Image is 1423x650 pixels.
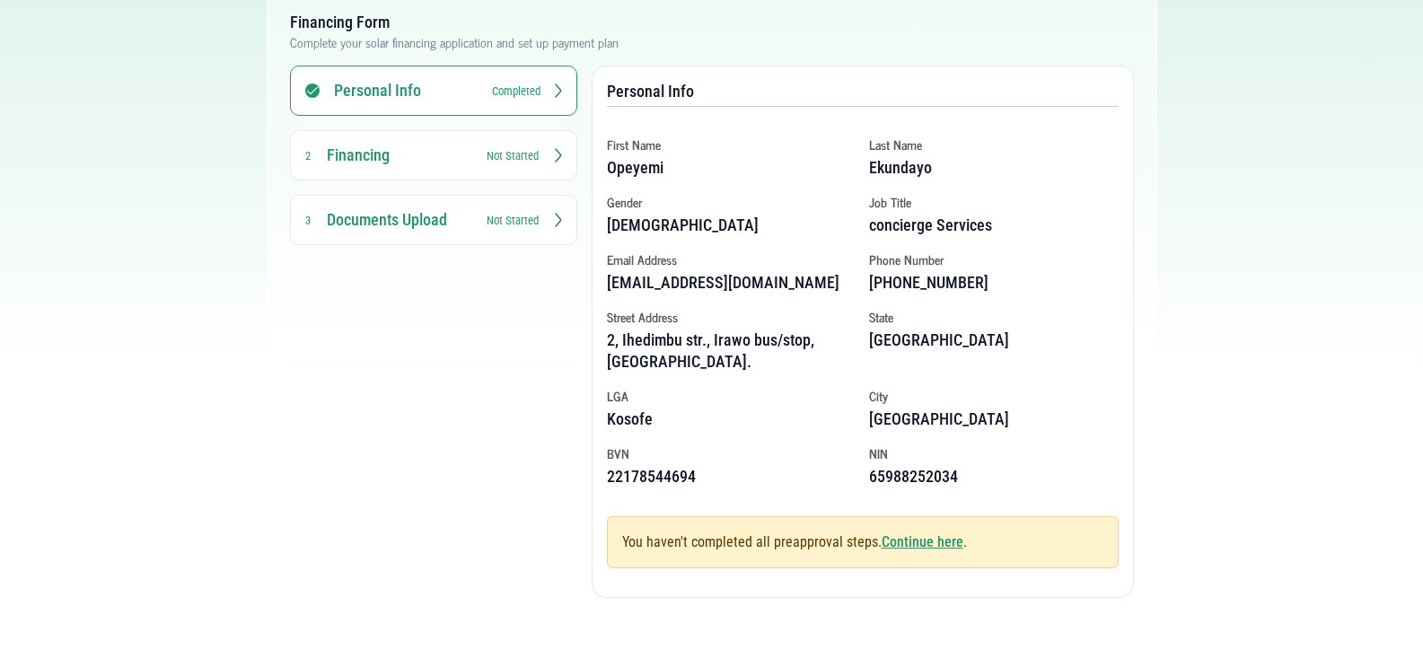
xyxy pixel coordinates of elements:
h3: Financing [327,145,470,166]
h4: Opeyemi [607,157,855,179]
h4: 22178544694 [607,466,855,487]
h4: Kosofe [607,408,855,430]
div: You haven't completed all preapproval steps. . [607,516,1119,568]
p: State [869,308,1117,326]
h3: Financing Form [290,12,1134,33]
p: Complete your solar financing application and set up payment plan [290,33,1134,51]
p: Gender [607,193,855,211]
p: Job Title [869,193,1117,211]
small: Completed [492,83,540,100]
small: Not Started [487,212,539,229]
p: LGA [607,387,855,405]
button: Financing 2 Not Started [290,130,577,180]
p: Street Address [607,308,855,326]
h4: [GEOGRAPHIC_DATA] [869,408,1117,430]
p: First Name [607,136,855,154]
h3: Personal Info [607,81,1119,102]
h3: Documents Upload [327,209,470,231]
h4: 65988252034 [869,466,1117,487]
button: Personal Info Completed [290,66,577,116]
p: Email Address [607,250,855,268]
h4: [PHONE_NUMBER] [869,272,1117,294]
p: Phone Number [869,250,1117,268]
small: Not Started [487,147,539,164]
small: 2 [305,149,311,162]
p: BVN [607,444,855,462]
button: Documents Upload 3 Not Started [290,195,577,245]
h4: Ekundayo [869,157,1117,179]
p: NIN [869,444,1117,462]
a: Continue here [882,533,963,550]
h4: [DEMOGRAPHIC_DATA] [607,215,855,236]
small: 3 [305,214,311,227]
h4: 2, Ihedimbu str., Irawo bus/stop, [GEOGRAPHIC_DATA]. [607,329,855,373]
h4: [EMAIL_ADDRESS][DOMAIN_NAME] [607,272,855,294]
h4: [GEOGRAPHIC_DATA] [869,329,1117,351]
h4: concierge Services [869,215,1117,236]
h3: Personal Info [334,80,478,101]
p: Last Name [869,136,1117,154]
p: City [869,387,1117,405]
